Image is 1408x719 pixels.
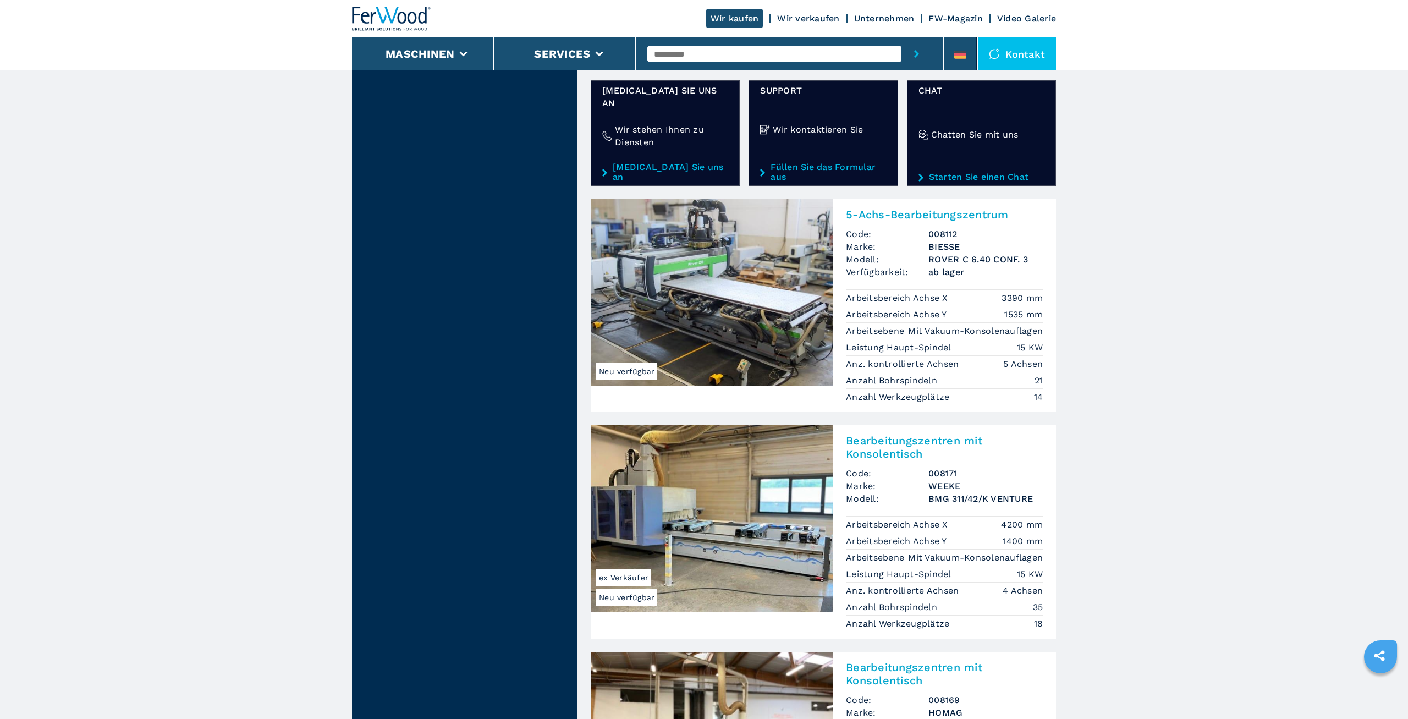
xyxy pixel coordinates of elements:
h2: Bearbeitungszentren mit Konsolentisch [846,661,1043,687]
h3: ROVER C 6.40 CONF. 3 [928,253,1043,266]
button: Services [534,47,590,61]
div: Kontakt [978,37,1056,70]
p: Anzahl Werkzeugplätze [846,618,953,630]
a: Video Galerie [997,13,1056,24]
span: Support [760,84,886,97]
img: 5-Achs-Bearbeitungszentrum BIESSE ROVER C 6.40 CONF. 3 [591,199,833,386]
p: Arbeitsbereich Achse Y [846,535,950,547]
span: Neu verfügbar [596,363,657,380]
em: 4 Achsen [1003,584,1043,597]
button: submit-button [901,37,932,70]
p: Arbeitsbereich Achse X [846,292,951,304]
em: 1535 mm [1004,308,1043,321]
img: Chatten Sie mit uns [919,130,928,140]
span: Marke: [846,480,928,492]
a: Füllen Sie das Formular aus [760,162,886,182]
span: Modell: [846,492,928,505]
em: 21 [1035,374,1043,387]
h2: Bearbeitungszentren mit Konsolentisch [846,434,1043,460]
h4: Wir stehen Ihnen zu Diensten [615,123,728,149]
span: Marke: [846,706,928,719]
a: Unternehmen [854,13,915,24]
a: FW-Magazin [928,13,983,24]
span: Code: [846,467,928,480]
em: 1400 mm [1003,535,1043,547]
p: Anzahl Bohrspindeln [846,601,940,613]
h3: WEEKE [928,480,1043,492]
button: Maschinen [386,47,454,61]
p: Anzahl Bohrspindeln [846,375,940,387]
span: Modell: [846,253,928,266]
span: ex Verkäufer [596,569,651,586]
em: Mit Vakuum-Konsolenauflagen [908,551,1043,564]
p: Anz. kontrollierte Achsen [846,585,962,597]
h4: Wir kontaktieren Sie [773,123,863,136]
em: 3390 mm [1002,292,1043,304]
em: Mit Vakuum-Konsolenauflagen [908,325,1043,337]
img: Wir kontaktieren Sie [760,125,770,135]
em: 35 [1033,601,1043,613]
span: Marke: [846,240,928,253]
a: Wir kaufen [706,9,763,28]
img: Ferwood [352,7,431,31]
span: ab lager [928,266,1043,278]
em: 4200 mm [1001,518,1043,531]
span: Neu verfügbar [596,589,657,606]
a: 5-Achs-Bearbeitungszentrum BIESSE ROVER C 6.40 CONF. 3Neu verfügbar5-Achs-BearbeitungszentrumCode... [591,199,1056,412]
span: Chat [919,84,1044,97]
img: Kontakt [989,48,1000,59]
em: 15 KW [1017,341,1043,354]
em: 15 KW [1017,568,1043,580]
span: [MEDICAL_DATA] Sie uns an [602,84,728,109]
a: [MEDICAL_DATA] Sie uns an [602,162,728,182]
h4: Chatten Sie mit uns [931,128,1019,141]
p: Arbeitsbereich Achse Y [846,309,950,321]
span: Verfügbarkeit: [846,266,928,278]
em: 14 [1034,391,1043,403]
em: 5 Achsen [1003,358,1043,370]
iframe: Chat [1361,669,1400,711]
h3: BIESSE [928,240,1043,253]
h3: HOMAG [928,706,1043,719]
p: Leistung Haupt-Spindel [846,568,954,580]
p: Anz. kontrollierte Achsen [846,358,962,370]
p: Arbeitsbereich Achse X [846,519,951,531]
span: Code: [846,694,928,706]
img: Bearbeitungszentren mit Konsolentisch WEEKE BMG 311/42/K VENTURE [591,425,833,612]
p: Anzahl Werkzeugplätze [846,391,953,403]
a: Bearbeitungszentren mit Konsolentisch WEEKE BMG 311/42/K VENTURENeu verfügbarex VerkäuferBearbeit... [591,425,1056,639]
h3: 008169 [928,694,1043,706]
a: Starten Sie einen Chat [919,172,1044,182]
h3: BMG 311/42/K VENTURE [928,492,1043,505]
a: sharethis [1366,642,1393,669]
em: 18 [1034,617,1043,630]
img: Wir stehen Ihnen zu Diensten [602,131,612,141]
a: Wir verkaufen [777,13,839,24]
h3: 008171 [928,467,1043,480]
span: Code: [846,228,928,240]
p: Leistung Haupt-Spindel [846,342,954,354]
h2: 5-Achs-Bearbeitungszentrum [846,208,1043,221]
h3: 008112 [928,228,1043,240]
p: Arbeitsebene [846,325,907,337]
p: Arbeitsebene [846,552,907,564]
